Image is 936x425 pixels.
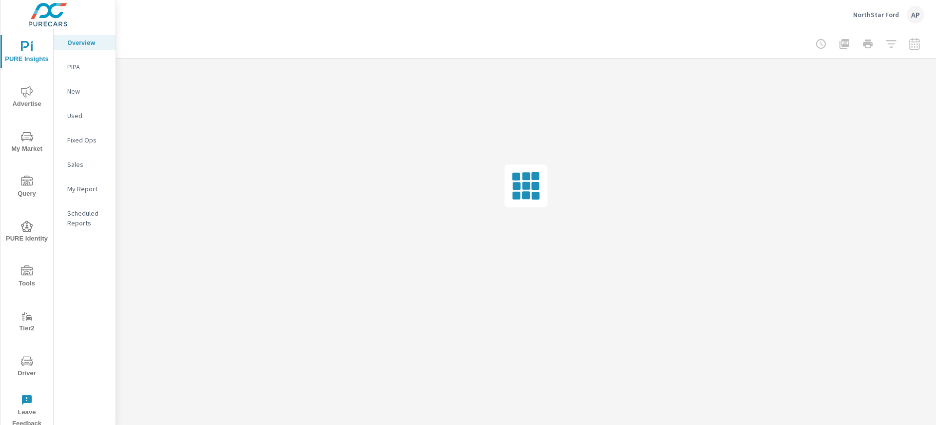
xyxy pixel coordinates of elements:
[54,182,116,196] div: My Report
[3,310,50,334] span: Tier2
[67,135,108,145] p: Fixed Ops
[54,84,116,99] div: New
[54,206,116,230] div: Scheduled Reports
[907,6,924,23] div: AP
[54,157,116,172] div: Sales
[67,111,108,121] p: Used
[54,133,116,147] div: Fixed Ops
[67,184,108,194] p: My Report
[67,38,108,47] p: Overview
[3,131,50,155] span: My Market
[3,41,50,65] span: PURE Insights
[54,108,116,123] div: Used
[54,60,116,74] div: PIPA
[3,355,50,379] span: Driver
[67,86,108,96] p: New
[54,35,116,50] div: Overview
[3,221,50,244] span: PURE Identity
[3,86,50,110] span: Advertise
[3,176,50,200] span: Query
[3,265,50,289] span: Tools
[853,10,899,19] p: NorthStar Ford
[67,62,108,72] p: PIPA
[67,160,108,169] p: Sales
[67,208,108,228] p: Scheduled Reports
